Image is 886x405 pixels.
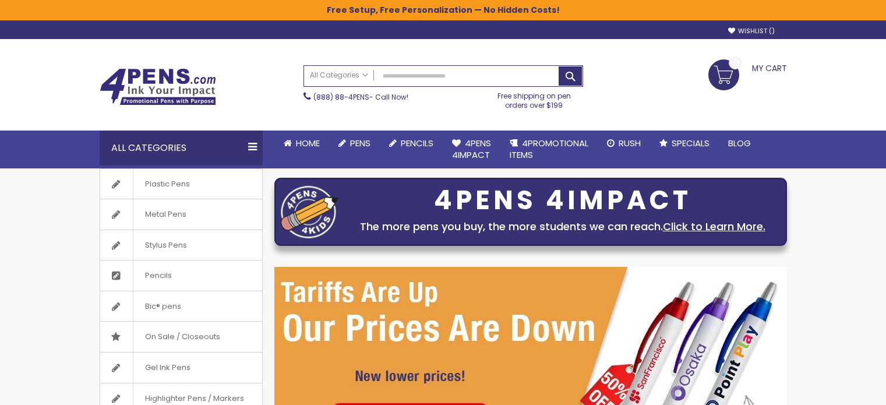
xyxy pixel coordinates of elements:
a: 4PROMOTIONALITEMS [500,131,598,168]
span: - Call Now! [313,92,408,102]
a: Pencils [100,260,262,291]
a: On Sale / Closeouts [100,322,262,352]
a: Bic® pens [100,291,262,322]
a: Plastic Pens [100,169,262,199]
a: Metal Pens [100,199,262,230]
div: Free shipping on pen orders over $199 [485,87,583,110]
span: On Sale / Closeouts [133,322,232,352]
a: Click to Learn More. [663,219,765,234]
span: Home [296,137,320,149]
span: Specials [672,137,709,149]
a: 4Pens4impact [443,131,500,168]
div: The more pens you buy, the more students we can reach. [345,219,781,235]
span: Metal Pens [133,199,198,230]
span: All Categories [310,71,368,80]
div: 4PENS 4IMPACT [345,188,781,213]
a: (888) 88-4PENS [313,92,369,102]
img: four_pen_logo.png [281,185,339,238]
span: Pens [350,137,370,149]
span: Bic® pens [133,291,193,322]
a: Wishlist [728,27,775,36]
a: Gel Ink Pens [100,353,262,383]
a: Pencils [380,131,443,156]
span: Pencils [401,137,433,149]
span: 4PROMOTIONAL ITEMS [510,137,588,161]
a: Home [274,131,329,156]
span: 4Pens 4impact [452,137,491,161]
span: Plastic Pens [133,169,202,199]
span: Pencils [133,260,183,291]
a: All Categories [304,66,374,85]
a: Rush [598,131,650,156]
a: Specials [650,131,719,156]
a: Blog [719,131,760,156]
img: 4Pens Custom Pens and Promotional Products [100,68,216,105]
a: Pens [329,131,380,156]
span: Stylus Pens [133,230,199,260]
a: Stylus Pens [100,230,262,260]
span: Rush [619,137,641,149]
div: All Categories [100,131,263,165]
span: Blog [728,137,751,149]
span: Gel Ink Pens [133,353,202,383]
